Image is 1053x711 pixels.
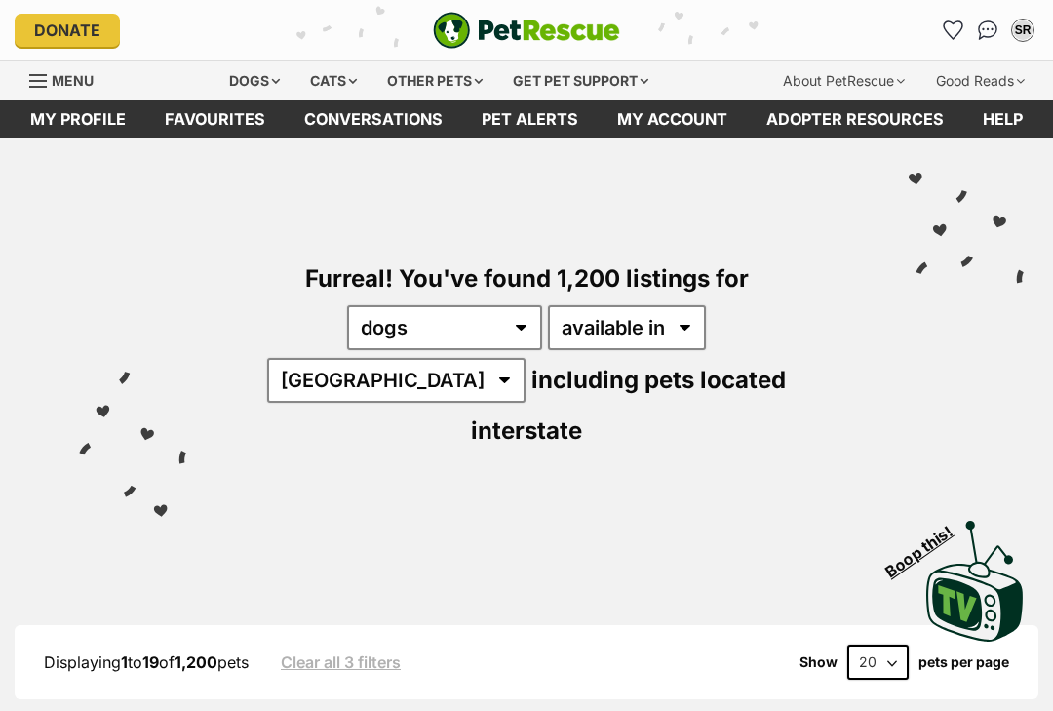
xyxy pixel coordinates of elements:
[215,61,293,100] div: Dogs
[373,61,496,100] div: Other pets
[305,264,749,293] span: Furreal! You've found 1,200 listings for
[462,100,598,138] a: Pet alerts
[937,15,1038,46] ul: Account quick links
[978,20,998,40] img: chat-41dd97257d64d25036548639549fe6c8038ab92f7586957e7f3b1b290dea8141.svg
[926,503,1024,646] a: Boop this!
[882,510,972,580] span: Boop this!
[471,366,786,445] span: including pets located interstate
[769,61,918,100] div: About PetRescue
[433,12,620,49] img: logo-e224e6f780fb5917bec1dbf3a21bbac754714ae5b6737aabdf751b685950b380.svg
[972,15,1003,46] a: Conversations
[926,521,1024,642] img: PetRescue TV logo
[963,100,1042,138] a: Help
[29,61,107,97] a: Menu
[285,100,462,138] a: conversations
[937,15,968,46] a: Favourites
[296,61,370,100] div: Cats
[121,652,128,672] strong: 1
[1013,20,1033,40] div: SR
[918,654,1009,670] label: pets per page
[15,14,120,47] a: Donate
[1007,15,1038,46] button: My account
[747,100,963,138] a: Adopter resources
[175,652,217,672] strong: 1,200
[499,61,662,100] div: Get pet support
[142,652,159,672] strong: 19
[145,100,285,138] a: Favourites
[281,653,401,671] a: Clear all 3 filters
[44,652,249,672] span: Displaying to of pets
[52,72,94,89] span: Menu
[11,100,145,138] a: My profile
[433,12,620,49] a: PetRescue
[598,100,747,138] a: My account
[799,654,838,670] span: Show
[922,61,1038,100] div: Good Reads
